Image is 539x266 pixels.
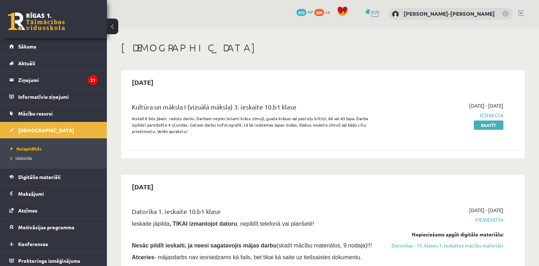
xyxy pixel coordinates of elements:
a: Sākums [9,38,98,55]
a: Neizpildītās [11,145,100,152]
span: Neizpildītās [11,146,42,152]
span: Konferences [18,241,48,247]
span: Pievienota [387,216,503,224]
span: 509 [314,9,324,16]
span: Nesāc pildīt ieskaiti, ja neesi sagatavojis mājas darbu [132,242,276,249]
legend: Informatīvie ziņojumi [18,88,98,105]
span: [DATE] - [DATE] [469,206,503,214]
a: [DEMOGRAPHIC_DATA] [9,122,98,138]
legend: Ziņojumi [18,72,98,88]
a: Maksājumi [9,185,98,202]
span: Motivācijas programma [18,224,74,230]
span: Aktuāli [18,60,35,66]
div: Kultūra un māksla I (vizuālā māksla) 3. ieskaite 10.b1 klase [132,102,376,115]
a: Konferences [9,236,98,252]
a: Atzīmes [9,202,98,219]
a: Informatīvie ziņojumi [9,88,98,105]
span: Atzīmes [18,207,37,214]
b: , TIKAI izmantojot datoru [170,221,237,227]
span: Sākums [18,43,36,50]
b: Atceries [132,254,154,260]
span: xp [325,9,330,15]
h2: [DATE] [125,74,161,91]
a: Motivācijas programma [9,219,98,235]
span: (skatīt mācību materiālos, 9.nodaļa)!!! [276,242,372,249]
p: Ieskaitē būs jāveic radošs darbs. Darbam nepieciešami krāsu zīmuļi, guaša krāsas vai pasteļu krīt... [132,115,376,134]
div: Datorika 1. ieskaite 10.b1 klase [132,206,376,220]
span: 433 [296,9,306,16]
div: Nepieciešams apgūt digitālo materiālu: [387,231,503,238]
a: Datorikas - 10. klases 1. ieskaites mācību materiāls [387,242,503,249]
span: - mājasdarbs nav iesniedzams kā fails, bet tikai kā saite uz tiešsaistes dokumentu. [132,254,362,260]
span: [DEMOGRAPHIC_DATA] [18,127,74,133]
span: Ieskaite jāpilda , nepildīt telefonā vai planšetē! [132,221,314,227]
legend: Maksājumi [18,185,98,202]
a: Ziņojumi21 [9,72,98,88]
span: Iesniegta [387,112,503,119]
span: [DATE] - [DATE] [469,102,503,109]
a: Digitālie materiāli [9,169,98,185]
span: Proktoringa izmēģinājums [18,257,80,264]
span: Izlabotās [11,155,32,161]
a: Aktuāli [9,55,98,71]
span: Mācību resursi [18,110,53,117]
img: Gustavs Erdmanis-Hermanis [392,11,399,18]
h1: [DEMOGRAPHIC_DATA] [121,42,525,54]
span: Digitālie materiāli [18,174,61,180]
a: Rīgas 1. Tālmācības vidusskola [8,12,65,30]
a: [PERSON_NAME]-[PERSON_NAME] [404,10,495,17]
a: 433 mP [296,9,313,15]
a: Izlabotās [11,155,100,161]
h2: [DATE] [125,178,161,195]
span: mP [307,9,313,15]
i: 21 [88,75,98,85]
a: 509 xp [314,9,333,15]
a: Mācību resursi [9,105,98,122]
a: Skatīt [474,121,503,130]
